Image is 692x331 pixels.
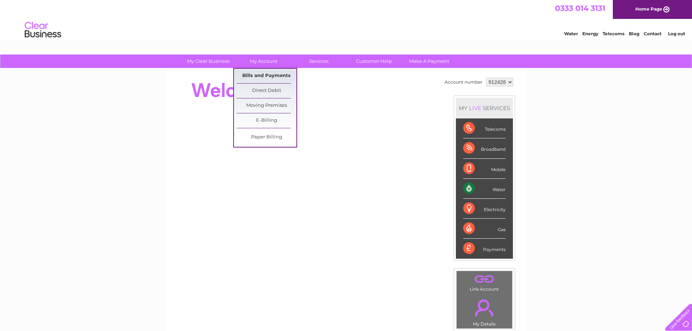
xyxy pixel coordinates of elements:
[234,55,294,68] a: My Account
[463,199,506,219] div: Electricity
[24,19,61,41] img: logo.png
[289,55,349,68] a: Services
[443,76,484,88] td: Account number
[456,98,513,118] div: MY SERVICES
[399,55,459,68] a: Make A Payment
[582,31,598,36] a: Energy
[463,138,506,158] div: Broadband
[456,271,513,294] td: Link Account
[456,293,513,329] td: My Details
[236,84,296,98] a: Direct Debit
[668,31,685,36] a: Log out
[463,118,506,138] div: Telecoms
[344,55,404,68] a: Customer Help
[463,179,506,199] div: Water
[564,31,578,36] a: Water
[555,4,605,13] a: 0333 014 3131
[463,239,506,258] div: Payments
[236,98,296,113] a: Moving Premises
[175,4,518,35] div: Clear Business is a trading name of Verastar Limited (registered in [GEOGRAPHIC_DATA] No. 3667643...
[236,130,296,145] a: Paper Billing
[236,69,296,83] a: Bills and Payments
[458,295,510,320] a: .
[629,31,639,36] a: Blog
[644,31,661,36] a: Contact
[458,273,510,286] a: .
[463,219,506,239] div: Gas
[603,31,624,36] a: Telecoms
[178,55,238,68] a: My Clear Business
[463,159,506,179] div: Mobile
[468,105,483,112] div: LIVE
[236,113,296,128] a: E-Billing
